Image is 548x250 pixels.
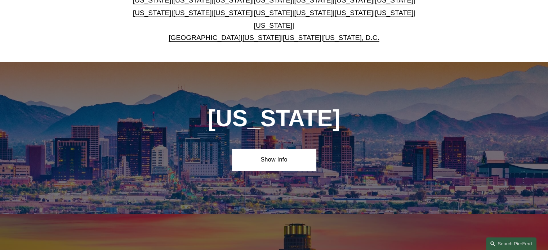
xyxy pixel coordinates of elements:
a: Show Info [232,149,316,171]
a: [US_STATE], D.C. [323,34,379,41]
a: [US_STATE] [133,9,171,17]
a: [US_STATE] [283,34,321,41]
a: [US_STATE] [375,9,413,17]
a: [GEOGRAPHIC_DATA] [169,34,241,41]
a: [US_STATE] [214,9,252,17]
a: [US_STATE] [173,9,212,17]
a: [US_STATE] [334,9,373,17]
a: [US_STATE] [294,9,333,17]
a: Search this site [486,237,536,250]
a: [US_STATE] [242,34,281,41]
h1: [US_STATE] [169,105,379,132]
a: [US_STATE] [254,9,293,17]
a: [US_STATE] [254,22,293,29]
